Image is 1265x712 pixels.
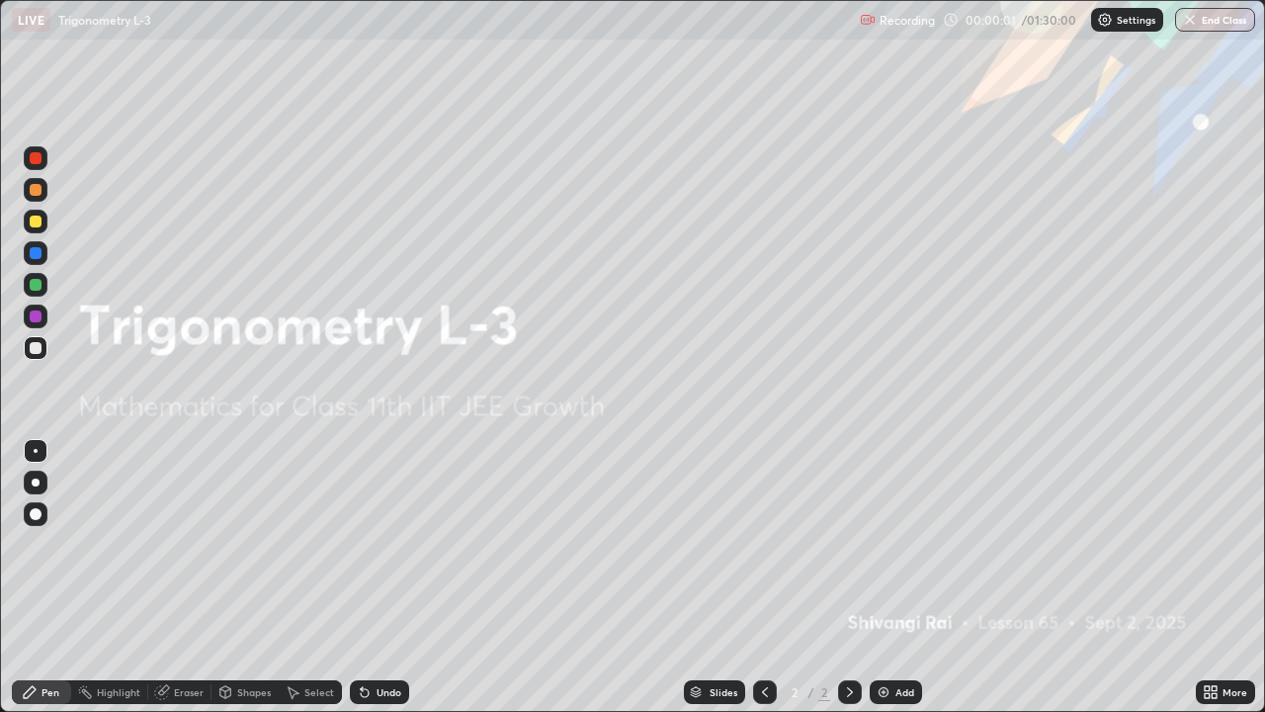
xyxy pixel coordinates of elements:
button: End Class [1175,8,1255,32]
img: recording.375f2c34.svg [860,12,876,28]
p: Settings [1117,15,1155,25]
div: Add [895,687,914,697]
p: Recording [880,13,935,28]
div: Pen [42,687,59,697]
div: Slides [710,687,737,697]
div: 2 [818,683,830,701]
div: Select [304,687,334,697]
div: Highlight [97,687,140,697]
img: add-slide-button [876,684,891,700]
div: / [808,686,814,698]
div: Undo [377,687,401,697]
img: class-settings-icons [1097,12,1113,28]
div: More [1223,687,1247,697]
div: Eraser [174,687,204,697]
img: end-class-cross [1182,12,1198,28]
p: Trigonometry L-3 [58,12,151,28]
p: LIVE [18,12,44,28]
div: Shapes [237,687,271,697]
div: 2 [785,686,804,698]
